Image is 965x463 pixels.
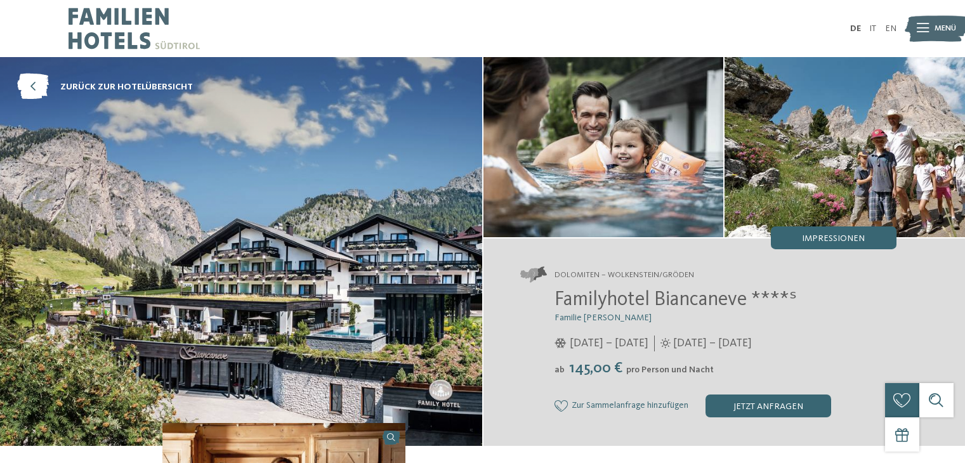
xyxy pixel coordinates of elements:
img: Unser Familienhotel in Wolkenstein: Urlaub wie im Märchen [725,57,965,237]
span: [DATE] – [DATE] [673,336,752,351]
span: Menü [935,23,956,34]
span: zurück zur Hotelübersicht [60,81,193,93]
span: 145,00 € [566,361,625,376]
div: jetzt anfragen [706,395,831,417]
img: Unser Familienhotel in Wolkenstein: Urlaub wie im Märchen [483,57,724,237]
a: IT [869,24,876,33]
span: Familyhotel Biancaneve ****ˢ [555,290,797,310]
span: Dolomiten – Wolkenstein/Gröden [555,270,694,281]
span: Impressionen [802,234,865,243]
a: EN [885,24,896,33]
span: [DATE] – [DATE] [570,336,648,351]
span: Zur Sammelanfrage hinzufügen [572,401,688,411]
i: Öffnungszeiten im Sommer [660,338,671,348]
span: pro Person und Nacht [626,365,714,374]
span: Familie [PERSON_NAME] [555,313,652,322]
span: ab [555,365,565,374]
a: zurück zur Hotelübersicht [17,74,193,100]
a: DE [850,24,861,33]
i: Öffnungszeiten im Winter [555,338,567,348]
